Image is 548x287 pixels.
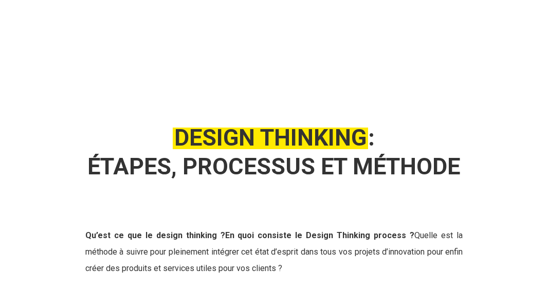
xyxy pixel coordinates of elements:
[173,124,375,151] strong: :
[173,124,368,151] em: DESIGN THINKING
[85,230,225,240] span: Qu’est ce que le design thinking ?
[85,230,415,240] strong: En quoi consiste le Design Thinking process ?
[87,153,460,180] strong: ÉTAPES, PROCESSUS ET MÉTHODE
[85,230,463,273] span: Quelle est la méthode à suivre pour pleinement intégrer cet état d’esprit dans tous vos projets d...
